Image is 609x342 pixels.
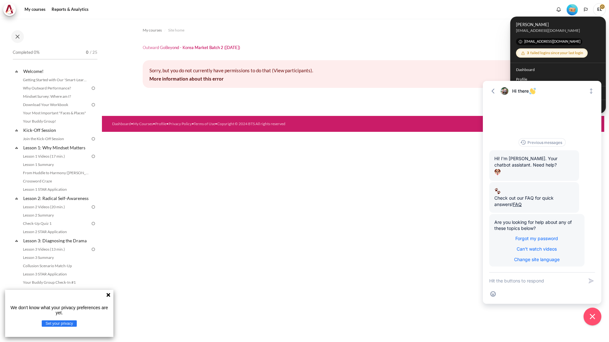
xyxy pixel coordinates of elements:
[143,45,240,50] h1: Outward GoBeyond - Korea Market Batch 2 ([DATE])
[21,109,90,117] a: Your Most Important "Faces & Places"
[512,65,604,75] a: Dashboard
[13,68,20,75] span: Collapse
[194,121,215,126] a: Terms of Use
[90,102,96,108] img: To do
[21,186,90,193] a: Lesson 1 STAR Application
[90,153,96,159] img: To do
[21,169,90,177] a: From Huddle to Harmony ([PERSON_NAME]'s Story)
[516,21,600,28] span: [PERSON_NAME]
[22,3,48,16] a: My courses
[21,101,90,109] a: Download Your Workbook
[21,153,90,160] a: Lesson 1 Videos (17 min.)
[21,254,90,261] a: Lesson 3 Summary
[143,26,162,34] a: My courses
[22,126,90,134] a: Kick-Off Session
[21,211,90,219] a: Lesson 2 Summary
[102,19,604,116] section: Content
[564,4,580,15] a: Level #1
[512,75,604,84] a: Profile
[22,236,90,245] a: Lesson 3: Diagnosing the Drama
[21,203,90,211] a: Lesson 2 Videos (20 min.)
[22,67,90,75] a: Welcome!
[21,76,90,84] a: Getting Started with Our 'Smart-Learning' Platform
[567,4,578,15] img: Level #1
[13,195,20,202] span: Collapse
[8,305,111,315] p: We don't know what your privacy preferences are yet.
[168,121,192,126] a: Privacy Policy
[90,49,97,56] span: / 25
[143,25,564,35] nav: Navigation bar
[133,121,153,126] a: My Courses
[90,221,96,226] img: To do
[21,228,90,236] a: Lesson 2 STAR Application
[3,3,19,16] a: Architeck Architeck
[510,17,606,113] div: User menu
[90,136,96,142] img: To do
[518,49,586,57] div: failed logins since your last login
[90,246,96,252] img: To do
[112,121,131,126] a: Dashboard
[581,5,591,14] button: Languages
[42,320,77,327] button: Set your privacy
[516,28,600,33] div: eslee@zuelligpharma.com
[21,270,90,278] a: Lesson 3 STAR Application
[5,5,14,14] img: Architeck
[593,3,606,16] a: User menu
[86,49,89,56] span: 0
[168,27,184,33] span: Site home
[527,50,529,55] span: 3
[593,3,606,16] span: EL
[554,5,563,14] div: Show notification window with no new notifications
[22,194,90,203] a: Lesson 2: Radical Self-Awareness
[155,121,166,126] a: Profile
[49,3,91,16] a: Reports & Analytics
[13,127,20,133] span: Collapse
[90,85,96,91] img: To do
[168,26,184,34] a: Site home
[13,288,20,295] span: Collapse
[21,84,90,92] a: Why Outward Performance?
[13,145,20,151] span: Collapse
[13,238,20,244] span: Collapse
[13,49,39,56] span: Completed 0%
[217,121,285,126] a: Copyright © 2024 BTS All rights reserved
[21,279,90,286] a: Your Buddy Group Check-In #1
[516,38,582,45] span: [EMAIL_ADDRESS][DOMAIN_NAME]
[90,204,96,210] img: To do
[149,76,224,82] a: More information about this error
[21,93,90,100] a: Mindset Survey: Where am I?
[22,143,90,152] a: Lesson 1: Why Mindset Matters
[21,177,90,185] a: Crossword Craze
[21,246,90,253] a: Lesson 3 Videos (13 min.)
[112,121,381,127] div: • • • • •
[21,262,90,270] a: Collusion Scenario Match-Up
[149,67,557,74] p: Sorry, but you do not currently have permissions to do that (View participants).
[143,27,162,33] span: My courses
[21,135,90,143] a: Join the Kick-Off Session
[21,161,90,168] a: Lesson 1 Summary
[21,220,90,227] a: Check-Up Quiz 1
[22,287,90,296] a: Lesson 4: Transforming Conflict
[21,118,90,125] a: Your Buddy Group!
